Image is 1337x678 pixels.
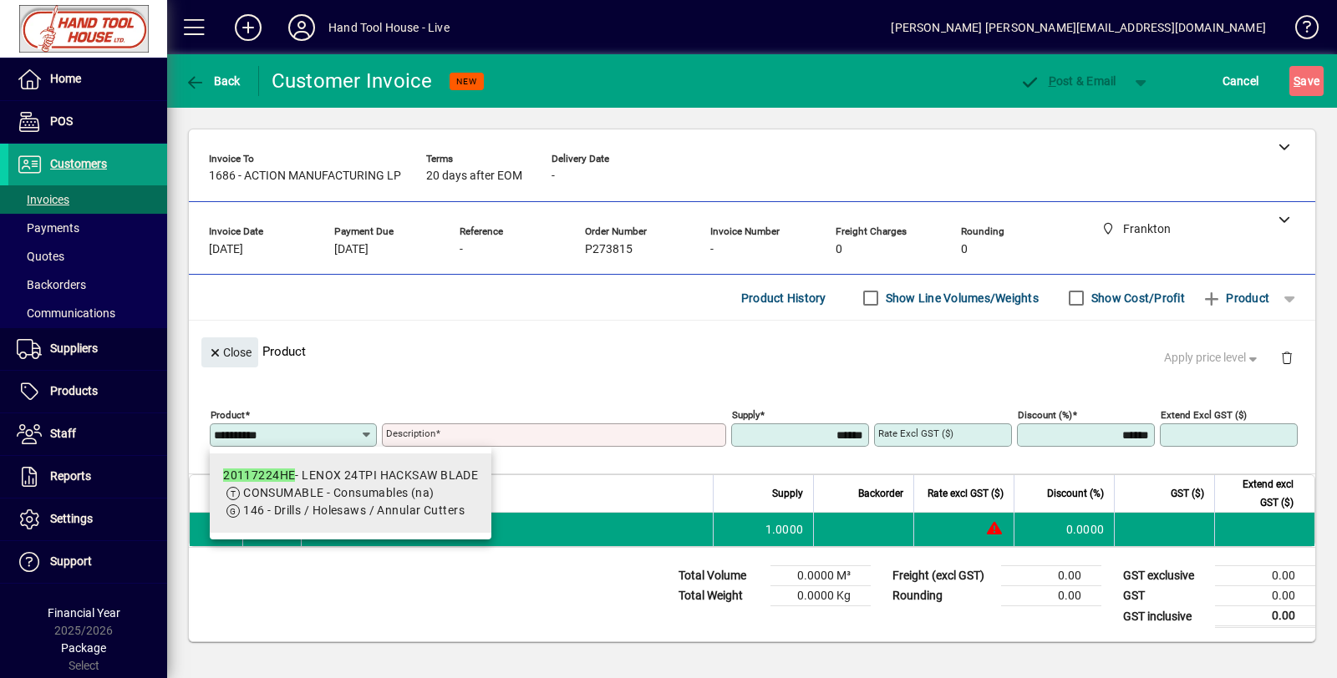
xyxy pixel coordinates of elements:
[8,271,167,299] a: Backorders
[1215,586,1315,606] td: 0.00
[209,243,243,256] span: [DATE]
[1215,566,1315,586] td: 0.00
[50,157,107,170] span: Customers
[1267,350,1307,365] app-page-header-button: Delete
[1161,409,1247,421] mat-label: Extend excl GST ($)
[878,428,953,439] mat-label: Rate excl GST ($)
[8,185,167,214] a: Invoices
[670,566,770,586] td: Total Volume
[1115,586,1215,606] td: GST
[223,468,295,482] em: 20117224HE
[167,66,259,96] app-page-header-button: Back
[50,427,76,440] span: Staff
[211,409,245,421] mat-label: Product
[1294,68,1319,94] span: ave
[8,214,167,242] a: Payments
[17,193,69,206] span: Invoices
[223,467,478,484] div: - LENOX 24TPI HACKSAW BLADE
[50,114,73,128] span: POS
[891,14,1266,41] div: [PERSON_NAME] [PERSON_NAME][EMAIL_ADDRESS][DOMAIN_NAME]
[50,469,91,483] span: Reports
[710,243,714,256] span: -
[8,498,167,540] a: Settings
[426,169,522,183] span: 20 days after EOM
[732,409,760,421] mat-label: Supply
[858,484,903,503] span: Backorder
[8,242,167,271] a: Quotes
[201,337,258,367] button: Close
[836,243,842,256] span: 0
[552,169,555,183] span: -
[1225,475,1294,512] span: Extend excl GST ($)
[1289,66,1324,96] button: Save
[1267,337,1307,377] button: Delete
[197,344,262,359] app-page-header-button: Close
[272,68,433,94] div: Customer Invoice
[1001,566,1101,586] td: 0.00
[585,243,633,256] span: P273815
[1115,606,1215,627] td: GST inclusive
[1164,349,1261,367] span: Apply price level
[17,221,79,235] span: Payments
[1115,566,1215,586] td: GST exclusive
[456,76,477,87] span: NEW
[735,283,833,313] button: Product History
[8,299,167,327] a: Communications
[1088,290,1185,306] label: Show Cost/Profit
[1215,606,1315,627] td: 0.00
[221,13,275,43] button: Add
[961,243,968,256] span: 0
[243,486,435,499] span: CONSUMABLE - Consumables (na)
[8,371,167,412] a: Products
[8,328,167,370] a: Suppliers
[8,58,167,100] a: Home
[8,456,167,498] a: Reports
[1283,3,1316,58] a: Knowledge Base
[8,413,167,455] a: Staff
[1047,484,1104,503] span: Discount (%)
[928,484,1004,503] span: Rate excl GST ($)
[1157,343,1268,373] button: Apply price level
[1018,409,1072,421] mat-label: Discount (%)
[50,512,93,525] span: Settings
[17,306,115,320] span: Communications
[670,586,770,606] td: Total Weight
[8,541,167,583] a: Support
[1019,74,1116,88] span: ost & Email
[1011,66,1125,96] button: Post & Email
[8,101,167,143] a: POS
[1049,74,1056,88] span: P
[50,384,98,397] span: Products
[17,250,64,263] span: Quotes
[185,74,241,88] span: Back
[209,169,401,183] span: 1686 - ACTION MANUFACTURING LP
[48,606,120,620] span: Financial Year
[884,566,1001,586] td: Freight (excl GST)
[1171,484,1204,503] span: GST ($)
[334,243,369,256] span: [DATE]
[1014,513,1114,546] td: 0.0000
[50,72,81,85] span: Home
[1223,68,1259,94] span: Cancel
[61,641,106,655] span: Package
[210,453,491,533] mat-option: 20117224HE - LENOX 24TPI HACKSAW BLADE
[882,290,1039,306] label: Show Line Volumes/Weights
[1001,586,1101,606] td: 0.00
[386,428,435,439] mat-label: Description
[770,566,871,586] td: 0.0000 M³
[765,521,804,538] span: 1.0000
[17,278,86,291] span: Backorders
[180,66,245,96] button: Back
[50,342,98,355] span: Suppliers
[243,503,465,517] span: 146 - Drills / Holesaws / Annular Cutters
[208,339,252,367] span: Close
[772,484,803,503] span: Supply
[770,586,871,606] td: 0.0000 Kg
[884,586,1001,606] td: Rounding
[328,14,450,41] div: Hand Tool House - Live
[50,554,92,568] span: Support
[1294,74,1300,88] span: S
[275,13,328,43] button: Profile
[1218,66,1263,96] button: Cancel
[741,285,826,311] span: Product History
